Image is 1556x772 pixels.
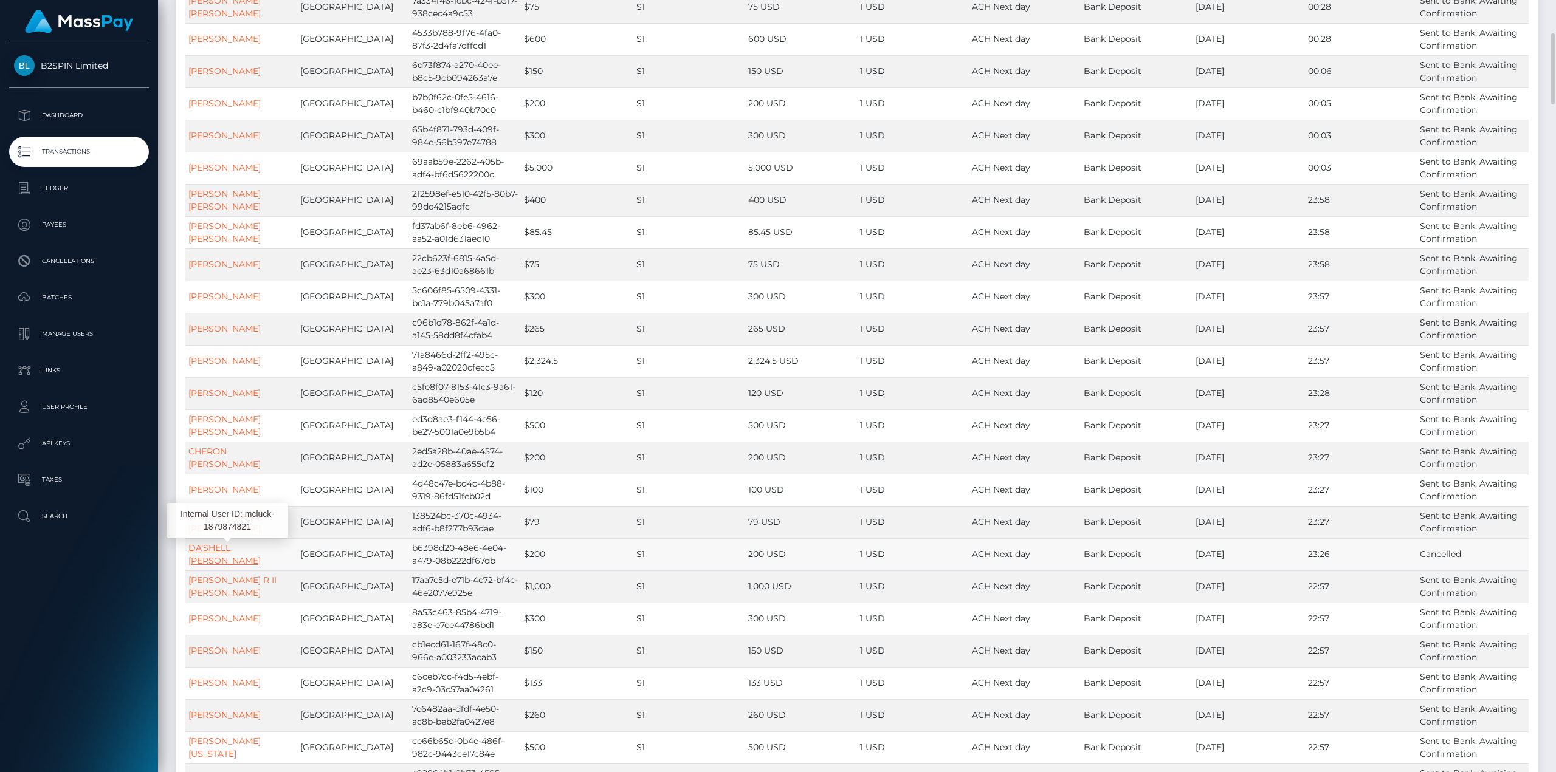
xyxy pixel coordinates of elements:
[1417,281,1529,313] td: Sent to Bank, Awaiting Confirmation
[745,603,857,635] td: 300 USD
[1193,281,1304,313] td: [DATE]
[297,442,409,474] td: [GEOGRAPHIC_DATA]
[297,667,409,699] td: [GEOGRAPHIC_DATA]
[409,635,521,667] td: cb1ecd61-167f-48c0-966e-a003233acab3
[297,23,409,55] td: [GEOGRAPHIC_DATA]
[1305,281,1417,313] td: 23:57
[745,667,857,699] td: 133 USD
[1081,87,1193,120] td: Bank Deposit
[409,377,521,409] td: c5fe8f07-8153-41c3-9a61-6ad8540e605e
[188,220,261,244] a: [PERSON_NAME] [PERSON_NAME]
[297,55,409,87] td: [GEOGRAPHIC_DATA]
[633,377,745,409] td: $1
[409,699,521,731] td: 7c6482aa-dfdf-4e50-ac8b-beb2fa0427e8
[1417,55,1529,87] td: Sent to Bank, Awaiting Confirmation
[409,281,521,313] td: 5c606f85-6509-4331-bc1a-779b045a7af0
[521,699,633,731] td: $260
[972,420,1030,431] span: ACH Next day
[745,570,857,603] td: 1,000 USD
[1193,635,1304,667] td: [DATE]
[409,23,521,55] td: 4533b788-9f76-4fa0-87f3-2d4fa7dffcd1
[521,55,633,87] td: $150
[167,503,288,538] div: Internal User ID: mcluck-1879874821
[745,377,857,409] td: 120 USD
[188,388,261,398] a: [PERSON_NAME]
[188,323,261,334] a: [PERSON_NAME]
[972,66,1030,77] span: ACH Next day
[1193,313,1304,345] td: [DATE]
[409,506,521,538] td: 138524bc-370c-4934-adf6-b8f277b93dae
[25,10,133,33] img: MassPay Logo
[188,542,261,566] a: DA'SHELL [PERSON_NAME]
[1081,345,1193,377] td: Bank Deposit
[521,570,633,603] td: $1,000
[857,409,969,442] td: 1 USD
[9,319,149,349] a: Manage Users
[857,603,969,635] td: 1 USD
[1305,603,1417,635] td: 22:57
[9,100,149,131] a: Dashboard
[188,162,261,173] a: [PERSON_NAME]
[972,581,1030,592] span: ACH Next day
[745,409,857,442] td: 500 USD
[1305,23,1417,55] td: 00:28
[409,152,521,184] td: 69aab59e-2262-405b-adf4-bf6d5622200c
[857,667,969,699] td: 1 USD
[857,442,969,474] td: 1 USD
[745,55,857,87] td: 150 USD
[1305,635,1417,667] td: 22:57
[1081,506,1193,538] td: Bank Deposit
[9,60,149,71] span: B2SPIN Limited
[297,345,409,377] td: [GEOGRAPHIC_DATA]
[857,506,969,538] td: 1 USD
[1193,377,1304,409] td: [DATE]
[633,570,745,603] td: $1
[9,137,149,167] a: Transactions
[188,98,261,109] a: [PERSON_NAME]
[297,152,409,184] td: [GEOGRAPHIC_DATA]
[1193,409,1304,442] td: [DATE]
[188,484,261,495] a: [PERSON_NAME]
[1081,248,1193,281] td: Bank Deposit
[188,414,261,437] a: [PERSON_NAME] [PERSON_NAME]
[633,313,745,345] td: $1
[297,87,409,120] td: [GEOGRAPHIC_DATA]
[857,281,969,313] td: 1 USD
[1081,377,1193,409] td: Bank Deposit
[14,471,144,489] p: Taxes
[14,179,144,197] p: Ledger
[972,709,1030,720] span: ACH Next day
[1305,55,1417,87] td: 00:06
[9,392,149,422] a: User Profile
[1305,442,1417,474] td: 23:27
[972,291,1030,302] span: ACH Next day
[14,434,144,453] p: API Keys
[9,501,149,531] a: Search
[972,130,1030,141] span: ACH Next day
[297,377,409,409] td: [GEOGRAPHIC_DATA]
[188,291,261,302] a: [PERSON_NAME]
[409,216,521,248] td: fd37ab6f-8eb6-4962-aa52-a01d631aec10
[972,484,1030,495] span: ACH Next day
[14,361,144,380] p: Links
[14,398,144,416] p: User Profile
[1193,667,1304,699] td: [DATE]
[633,87,745,120] td: $1
[9,282,149,313] a: Batches
[745,538,857,570] td: 200 USD
[857,248,969,281] td: 1 USD
[745,248,857,281] td: 75 USD
[409,313,521,345] td: c96b1d78-862f-4a1d-a145-58dd8f4cfab4
[409,248,521,281] td: 22cb623f-6815-4a5d-ae23-63d10a68661b
[297,120,409,152] td: [GEOGRAPHIC_DATA]
[521,635,633,667] td: $150
[409,603,521,635] td: 8a53c463-85b4-4719-a83e-e7ce44786bd1
[188,188,261,212] a: [PERSON_NAME] [PERSON_NAME]
[14,106,144,125] p: Dashboard
[633,538,745,570] td: $1
[297,216,409,248] td: [GEOGRAPHIC_DATA]
[521,313,633,345] td: $265
[745,23,857,55] td: 600 USD
[14,55,35,76] img: B2SPIN Limited
[1417,87,1529,120] td: Sent to Bank, Awaiting Confirmation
